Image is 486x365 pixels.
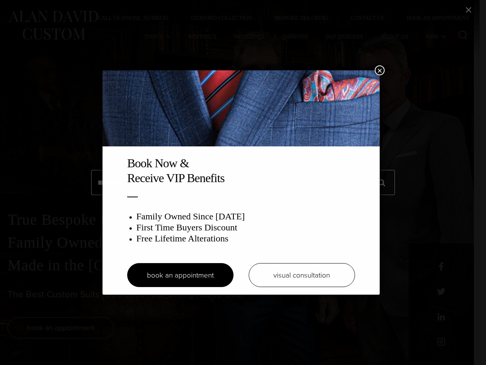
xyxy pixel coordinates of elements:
button: Close [375,65,385,75]
a: visual consultation [249,263,355,287]
h3: Free Lifetime Alterations [136,233,355,244]
h3: Family Owned Since [DATE] [136,211,355,222]
h3: First Time Buyers Discount [136,222,355,233]
h2: Book Now & Receive VIP Benefits [127,156,355,185]
a: book an appointment [127,263,234,287]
